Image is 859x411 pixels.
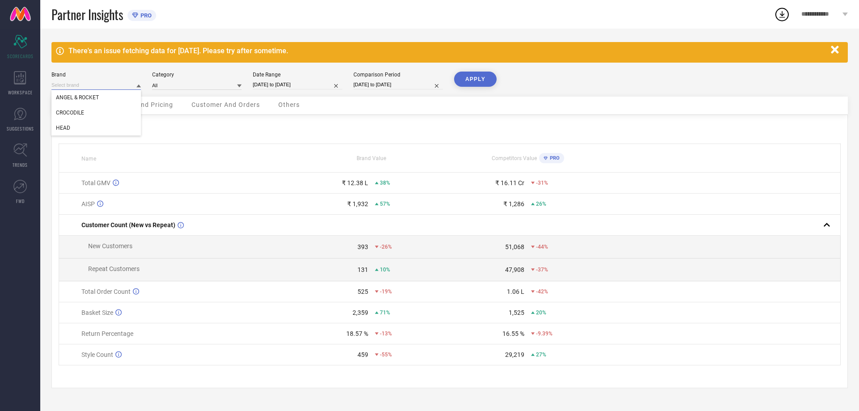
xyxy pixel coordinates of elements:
div: HEAD [51,120,141,136]
div: 1,525 [509,309,524,316]
span: -55% [380,352,392,358]
span: Return Percentage [81,330,133,337]
div: 2,359 [353,309,368,316]
span: Competitors Value [492,155,537,161]
span: -19% [380,288,392,295]
span: AISP [81,200,95,208]
div: CROCODILE [51,105,141,120]
div: 1.06 L [507,288,524,295]
div: Metrics [59,122,841,132]
input: Select date range [253,80,342,89]
span: Brand Value [357,155,386,161]
span: Total GMV [81,179,111,186]
span: Customer And Orders [191,101,260,108]
span: Repeat Customers [88,265,140,272]
span: HEAD [56,125,70,131]
span: -37% [536,267,548,273]
div: 131 [357,266,368,273]
div: ANGEL & ROCKET [51,90,141,105]
span: Basket Size [81,309,113,316]
span: 71% [380,309,390,316]
div: 47,908 [505,266,524,273]
span: 57% [380,201,390,207]
span: 10% [380,267,390,273]
input: Select brand [51,81,141,90]
div: Open download list [774,6,790,22]
div: There's an issue fetching data for [DATE]. Please try after sometime. [68,47,826,55]
span: 38% [380,180,390,186]
div: ₹ 12.38 L [342,179,368,186]
span: PRO [548,155,560,161]
span: SCORECARDS [7,53,34,59]
div: 525 [357,288,368,295]
div: Comparison Period [353,72,443,78]
span: -42% [536,288,548,295]
div: Brand [51,72,141,78]
div: 51,068 [505,243,524,250]
span: PRO [138,12,152,19]
span: -44% [536,244,548,250]
div: 16.55 % [502,330,524,337]
span: 27% [536,352,546,358]
span: Total Order Count [81,288,131,295]
div: ₹ 1,932 [347,200,368,208]
span: 20% [536,309,546,316]
span: 26% [536,201,546,207]
span: -26% [380,244,392,250]
span: WORKSPACE [8,89,33,96]
div: Category [152,72,242,78]
span: -31% [536,180,548,186]
span: Style Count [81,351,113,358]
div: 393 [357,243,368,250]
span: New Customers [88,242,132,250]
span: ANGEL & ROCKET [56,94,99,101]
div: Date Range [253,72,342,78]
div: ₹ 16.11 Cr [495,179,524,186]
span: Others [278,101,300,108]
span: -9.39% [536,330,553,337]
span: Partner Insights [51,5,123,24]
div: 29,219 [505,351,524,358]
div: 18.57 % [346,330,368,337]
button: APPLY [454,72,497,87]
span: -13% [380,330,392,337]
span: TRENDS [13,161,28,168]
span: FWD [16,198,25,204]
span: SUGGESTIONS [7,125,34,132]
input: Select comparison period [353,80,443,89]
span: CROCODILE [56,110,84,116]
span: Name [81,156,96,162]
div: 459 [357,351,368,358]
span: Customer Count (New vs Repeat) [81,221,175,229]
div: ₹ 1,286 [503,200,524,208]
